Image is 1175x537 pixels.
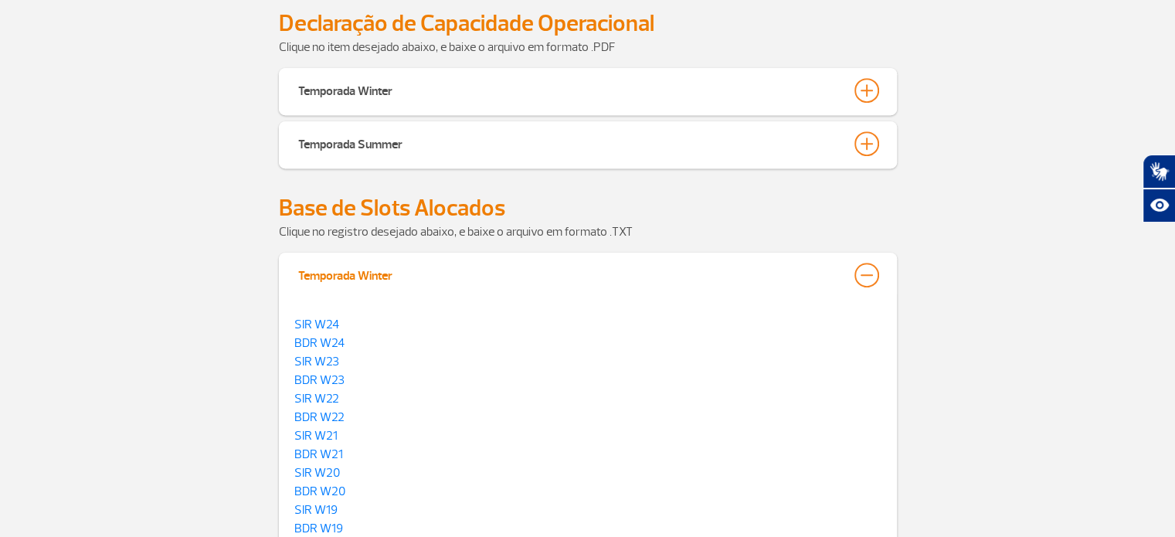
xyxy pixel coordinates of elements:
button: Abrir tradutor de língua de sinais. [1143,155,1175,189]
a: BDR W23 [294,372,345,388]
div: Temporada Winter [298,263,392,284]
div: Temporada Summer [298,131,402,153]
p: Clique no item desejado abaixo, e baixe o arquivo em formato .PDF [279,38,897,56]
a: SIR W21 [294,428,338,444]
h2: Base de Slots Alocados [279,194,897,223]
a: SIR W24 [294,317,339,332]
div: Temporada Winter [298,78,392,100]
a: BDR W24 [294,335,345,351]
h2: Declaração de Capacidade Operacional [279,9,897,38]
a: BDR W20 [294,484,345,499]
a: BDR W22 [294,410,345,425]
button: Abrir recursos assistivos. [1143,189,1175,223]
a: SIR W23 [294,354,339,369]
p: Clique no registro desejado abaixo, e baixe o arquivo em formato .TXT [279,223,897,241]
a: SIR W19 [294,502,338,518]
button: Temporada Winter [297,262,878,288]
a: BDR W21 [294,447,343,462]
button: Temporada Summer [297,131,878,157]
a: SIR W20 [294,465,340,481]
button: Temporada Winter [297,77,878,104]
div: Plugin de acessibilidade da Hand Talk. [1143,155,1175,223]
a: BDR W19 [294,521,343,536]
a: SIR W22 [294,391,339,406]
